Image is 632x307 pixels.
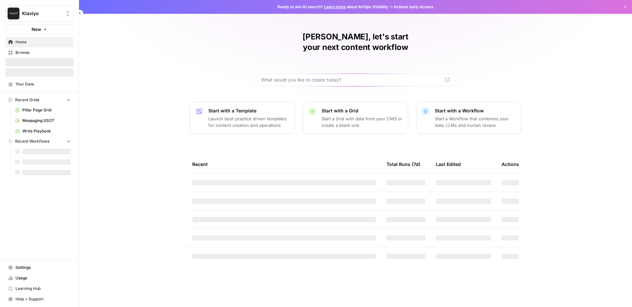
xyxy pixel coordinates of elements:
[5,79,73,89] a: Your Data
[22,10,62,17] span: Klaviyo
[15,81,70,87] span: Your Data
[386,155,420,173] div: Total Runs (7d)
[22,128,70,134] span: Write Playbook
[257,32,454,53] h1: [PERSON_NAME], let's start your next content workflow
[5,5,73,22] button: Workspace: Klaviyo
[5,47,73,58] a: Browse
[15,275,70,281] span: Usage
[394,4,434,10] span: Actions early access
[5,136,73,146] button: Recent Workflows
[15,286,70,292] span: Learning Hub
[12,115,73,126] a: Messaging SSOT
[5,273,73,283] a: Usage
[22,118,70,124] span: Messaging SSOT
[15,296,70,302] span: Help + Support
[208,107,289,114] p: Start with a Template
[5,262,73,273] a: Settings
[303,102,408,134] button: Start with a GridStart a Grid with data from your CMS or create a blank one
[190,102,295,134] button: Start with a TemplateLaunch best-practice driven templates for content creation and operations
[277,4,388,10] span: Ready to win AI search? about AirOps Visibility
[5,95,73,105] button: Recent Grids
[15,97,39,103] span: Recent Grids
[15,39,70,45] span: Home
[12,126,73,136] a: Write Playbook
[192,155,376,173] div: Recent
[8,8,19,19] img: Klaviyo Logo
[5,294,73,304] button: Help + Support
[502,155,519,173] div: Actions
[208,115,289,129] p: Launch best-practice driven templates for content creation and operations
[5,37,73,47] a: Home
[15,50,70,56] span: Browse
[322,115,403,129] p: Start a Grid with data from your CMS or create a blank one
[5,283,73,294] a: Learning Hub
[435,107,516,114] p: Start with a Workflow
[324,4,346,9] a: Learn more
[322,107,403,114] p: Start with a Grid
[416,102,521,134] button: Start with a WorkflowStart a Workflow that combines your data, LLMs and human review
[15,265,70,271] span: Settings
[32,26,41,33] span: New
[12,105,73,115] a: Pillar Page Grid
[435,115,516,129] p: Start a Workflow that combines your data, LLMs and human review
[22,107,70,113] span: Pillar Page Grid
[5,24,73,34] button: New
[436,155,461,173] div: Last Edited
[261,77,442,83] input: What would you like to create today?
[15,138,49,144] span: Recent Workflows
